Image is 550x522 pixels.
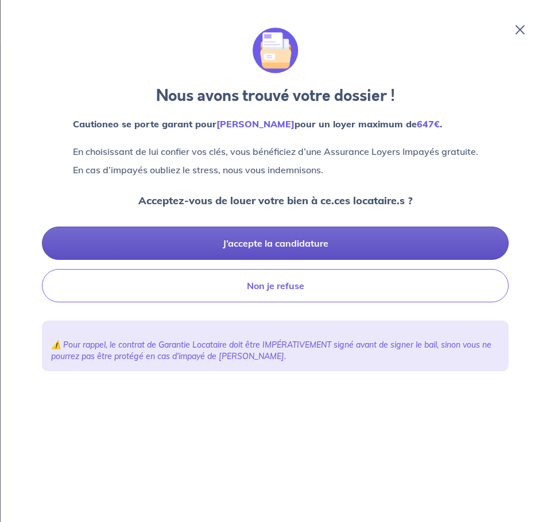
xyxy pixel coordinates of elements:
strong: Acceptez-vous de louer votre bien à ce.ces locataire.s ? [138,194,413,207]
img: illu_folder.svg [253,28,299,73]
p: En choisissant de lui confier vos clés, vous bénéficiez d’une Assurance Loyers Impayés gratuite. ... [73,142,478,179]
em: [PERSON_NAME] [216,118,295,130]
button: J’accepte la candidature [42,227,509,260]
button: Non je refuse [42,269,509,302]
em: 647€ [417,118,440,130]
strong: Nous avons trouvé votre dossier ! [156,85,395,107]
p: ⚠️ Pour rappel, le contrat de Garantie Locataire doit être IMPÉRATIVEMENT signé avant de signer l... [51,339,499,362]
strong: Cautioneo se porte garant pour pour un loyer maximum de . [73,118,442,130]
